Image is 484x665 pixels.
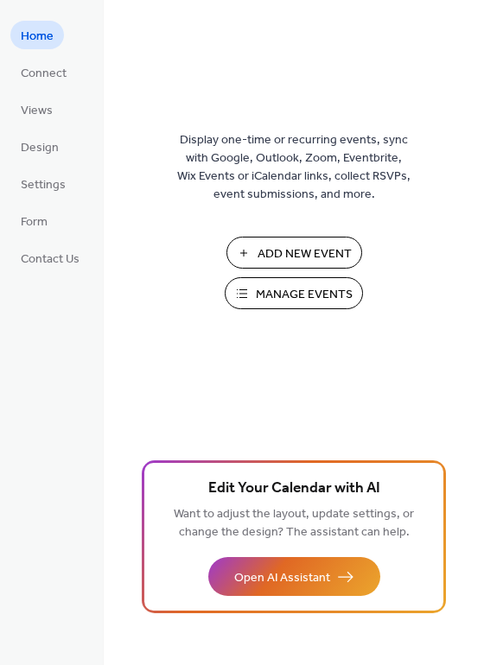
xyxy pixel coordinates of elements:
a: Connect [10,58,77,86]
a: Design [10,132,69,161]
span: Contact Us [21,250,80,269]
span: Design [21,139,59,157]
a: Contact Us [10,244,90,272]
a: Home [10,21,64,49]
span: Form [21,213,48,231]
button: Manage Events [225,277,363,309]
span: Display one-time or recurring events, sync with Google, Outlook, Zoom, Eventbrite, Wix Events or ... [177,131,411,204]
span: Open AI Assistant [234,569,330,587]
span: Edit Your Calendar with AI [208,477,380,501]
button: Open AI Assistant [208,557,380,596]
span: Connect [21,65,67,83]
span: Home [21,28,54,46]
span: Add New Event [258,245,352,263]
span: Settings [21,176,66,194]
a: Form [10,206,58,235]
span: Manage Events [256,286,353,304]
span: Want to adjust the layout, update settings, or change the design? The assistant can help. [174,503,414,544]
a: Views [10,95,63,123]
a: Settings [10,169,76,198]
button: Add New Event [226,237,362,269]
span: Views [21,102,53,120]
